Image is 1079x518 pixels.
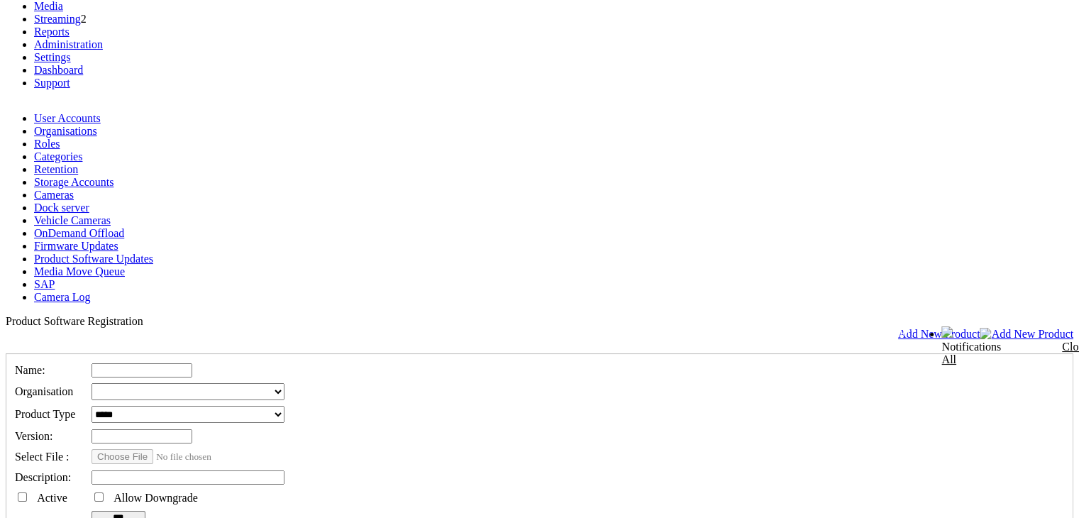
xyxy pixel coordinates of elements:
img: bell24.png [941,326,953,338]
a: Media Move Queue [34,265,125,277]
a: Administration [34,38,103,50]
a: Camera Log [34,291,91,303]
span: Product Software Registration [6,315,143,327]
a: Dock server [34,202,89,214]
a: Categories [34,150,82,162]
a: Firmware Updates [34,240,118,252]
span: Organisation [15,385,73,397]
a: Streaming [34,13,81,25]
a: Settings [34,51,71,63]
div: Notifications [941,341,1044,366]
span: 2 [81,13,87,25]
span: Product Type [15,408,75,420]
a: Storage Accounts [34,176,114,188]
a: SAP [34,278,55,290]
span: Name: [15,364,45,376]
span: Active [37,492,67,504]
a: Support [34,77,70,89]
a: Retention [34,163,78,175]
a: Reports [34,26,70,38]
a: Organisations [34,125,97,137]
a: Cameras [34,189,74,201]
a: OnDemand Offload [34,227,124,239]
span: Version: [15,430,52,442]
span: Welcome, System Administrator (Administrator) [734,327,914,338]
a: Dashboard [34,64,83,76]
span: Allow Downgrade [114,492,198,504]
a: Roles [34,138,60,150]
span: Description: [15,471,71,483]
a: Vehicle Cameras [34,214,111,226]
span: Select File : [15,451,69,463]
a: User Accounts [34,112,101,124]
a: Product Software Updates [34,253,153,265]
